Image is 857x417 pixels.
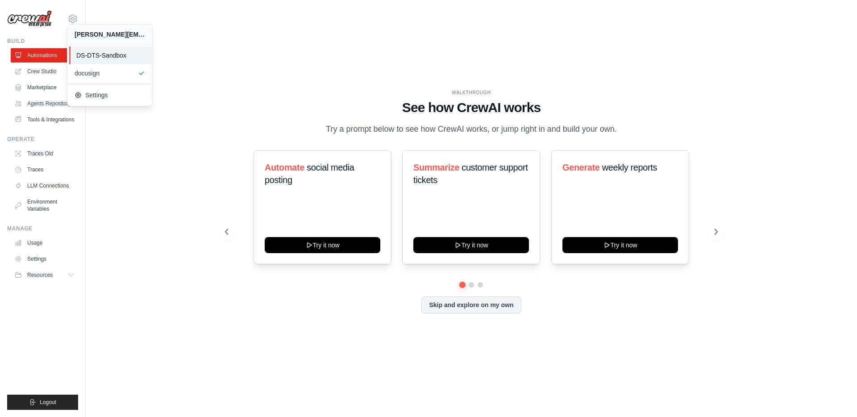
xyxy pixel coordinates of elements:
[11,252,78,266] a: Settings
[75,30,145,39] div: [PERSON_NAME][EMAIL_ADDRESS][PERSON_NAME][DOMAIN_NAME]
[413,237,529,253] button: Try it now
[225,89,718,96] div: WALKTHROUGH
[413,163,459,172] span: Summarize
[602,163,657,172] span: weekly reports
[7,395,78,410] button: Logout
[40,399,56,406] span: Logout
[76,51,147,60] span: DS-DTS-Sandbox
[7,225,78,232] div: Manage
[11,48,78,63] a: Automations
[7,136,78,143] div: Operate
[75,91,145,100] span: Settings
[69,46,154,64] a: DS-DTS-Sandbox
[225,100,718,116] h1: See how CrewAI works
[11,236,78,250] a: Usage
[11,80,78,95] a: Marketplace
[321,123,621,136] p: Try a prompt below to see how CrewAI works, or jump right in and build your own.
[265,163,304,172] span: Automate
[812,374,857,417] iframe: Chat Widget
[265,237,380,253] button: Try it now
[7,10,52,27] img: Logo
[413,163,528,185] span: customer support tickets
[7,38,78,45] div: Build
[67,64,152,82] a: docusign
[11,146,78,161] a: Traces Old
[11,179,78,193] a: LLM Connections
[265,163,354,185] span: social media posting
[11,96,78,111] a: Agents Repository
[67,86,152,104] a: Settings
[11,268,78,282] button: Resources
[562,163,600,172] span: Generate
[11,64,78,79] a: Crew Studio
[11,163,78,177] a: Traces
[11,113,78,127] a: Tools & Integrations
[75,69,145,78] span: docusign
[27,271,53,279] span: Resources
[421,296,521,313] button: Skip and explore on my own
[562,237,678,253] button: Try it now
[11,195,78,216] a: Environment Variables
